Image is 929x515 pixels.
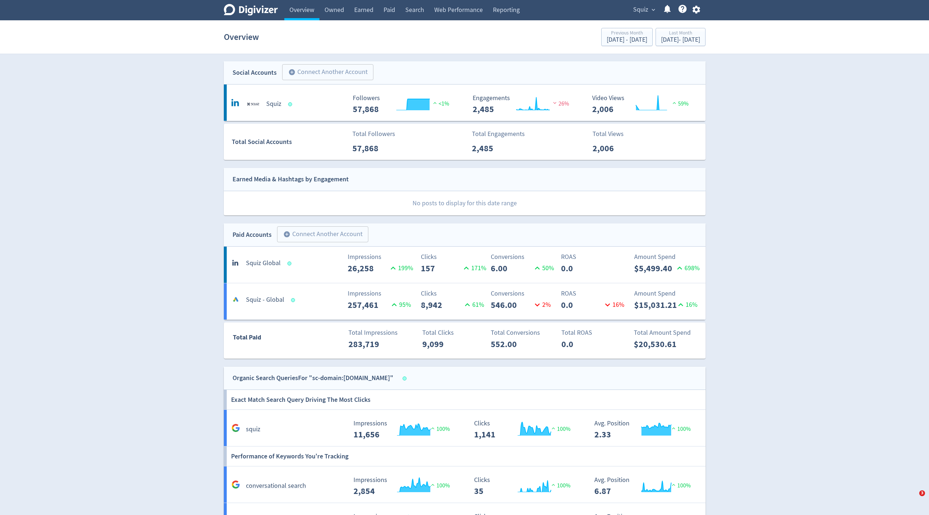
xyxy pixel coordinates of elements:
[607,37,647,43] div: [DATE] - [DATE]
[224,466,706,503] a: conversational search Impressions 2,854 Impressions 2,854 100% Clicks 35 Clicks 35 100% Avg. Posi...
[277,226,368,242] button: Connect Another Account
[231,257,240,266] svg: linkedin
[266,100,281,108] h5: Squiz
[352,142,394,155] p: 57,868
[402,376,409,380] span: Data last synced: 4 Sep 2025, 3:12pm (AEST)
[282,64,373,80] button: Connect Another Account
[631,4,657,16] button: Squiz
[429,482,436,487] img: positive-performance.svg
[233,67,277,78] div: Social Accounts
[561,289,627,298] p: ROAS
[431,100,449,107] span: <1%
[670,482,677,487] img: positive-performance.svg
[491,328,556,338] p: Total Conversions
[224,25,259,49] h1: Overview
[550,425,570,433] span: 100%
[463,300,484,310] p: 61 %
[561,262,603,275] p: 0.0
[491,298,532,312] p: 546.00
[421,262,461,275] p: 157
[551,100,569,107] span: 26%
[233,230,272,240] div: Paid Accounts
[551,100,558,106] img: negative-performance.svg
[656,28,706,46] button: Last Month[DATE]- [DATE]
[671,100,678,106] img: positive-performance.svg
[421,298,463,312] p: 8,942
[246,259,281,268] h5: Squiz Global
[603,300,624,310] p: 16 %
[550,482,557,487] img: positive-performance.svg
[491,252,556,262] p: Conversions
[288,69,296,76] span: add_circle
[224,85,706,121] a: Squiz undefinedSquiz Followers --- Followers 57,868 <1% Engagements 2,485 Engagements 2,485 26% V...
[350,420,459,439] svg: Impressions 11,656
[919,490,925,496] span: 3
[561,298,603,312] p: 0.0
[431,100,439,106] img: positive-performance.svg
[591,420,699,439] svg: Avg. Position 2.33
[272,227,368,242] a: Connect Another Account
[246,296,284,304] h5: Squiz - Global
[634,289,700,298] p: Amount Spend
[470,477,579,496] svg: Clicks 35
[421,252,486,262] p: Clicks
[634,338,675,351] p: $20,530.61
[593,142,634,155] p: 2,006
[561,338,603,351] p: 0.0
[349,95,458,114] svg: Followers ---
[634,328,699,338] p: Total Amount Spend
[283,231,290,238] span: add_circle
[589,95,697,114] svg: Video Views 2,006
[675,263,700,273] p: 698 %
[348,289,413,298] p: Impressions
[550,425,557,431] img: positive-performance.svg
[231,390,371,409] h6: Exact Match Search Query Driving The Most Clicks
[350,477,459,496] svg: Impressions 2,854
[429,482,450,489] span: 100%
[634,262,675,275] p: $5,499.40
[607,30,647,37] div: Previous Month
[593,129,634,139] p: Total Views
[904,490,922,508] iframe: Intercom live chat
[348,338,390,351] p: 283,719
[472,129,525,139] p: Total Engagements
[461,263,486,273] p: 171 %
[422,328,488,338] p: Total Clicks
[233,373,393,383] div: Organic Search Queries For "sc-domain:[DOMAIN_NAME]"
[472,142,514,155] p: 2,485
[421,289,486,298] p: Clicks
[291,298,297,302] span: Data last synced: 5 Sep 2025, 7:01am (AEST)
[224,247,706,283] a: Squiz GlobalImpressions26,258199%Clicks157171%Conversions6.0050%ROAS0.0Amount Spend$5,499.40698%
[676,300,698,310] p: 16 %
[224,332,304,346] div: Total Paid
[231,480,240,489] svg: Google Analytics
[561,328,627,338] p: Total ROAS
[246,482,306,490] h5: conversational search
[561,252,627,262] p: ROAS
[550,482,570,489] span: 100%
[491,338,532,351] p: 552.00
[233,174,349,185] div: Earned Media & Hashtags by Engagement
[650,7,657,13] span: expand_more
[661,30,700,37] div: Last Month
[232,137,347,147] div: Total Social Accounts
[348,328,414,338] p: Total Impressions
[634,298,676,312] p: $15,031.21
[634,252,700,262] p: Amount Spend
[231,424,240,432] svg: Google Analytics
[532,300,551,310] p: 2 %
[491,289,556,298] p: Conversions
[429,425,436,431] img: positive-performance.svg
[470,420,579,439] svg: Clicks 1,141
[352,129,395,139] p: Total Followers
[348,298,389,312] p: 257,461
[670,425,677,431] img: positive-performance.svg
[670,482,691,489] span: 100%
[277,65,373,80] a: Connect Another Account
[601,28,653,46] button: Previous Month[DATE] - [DATE]
[246,97,260,111] img: Squiz undefined
[661,37,700,43] div: [DATE] - [DATE]
[422,338,464,351] p: 9,099
[591,477,699,496] svg: Avg. Position 6.87
[348,262,388,275] p: 26,258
